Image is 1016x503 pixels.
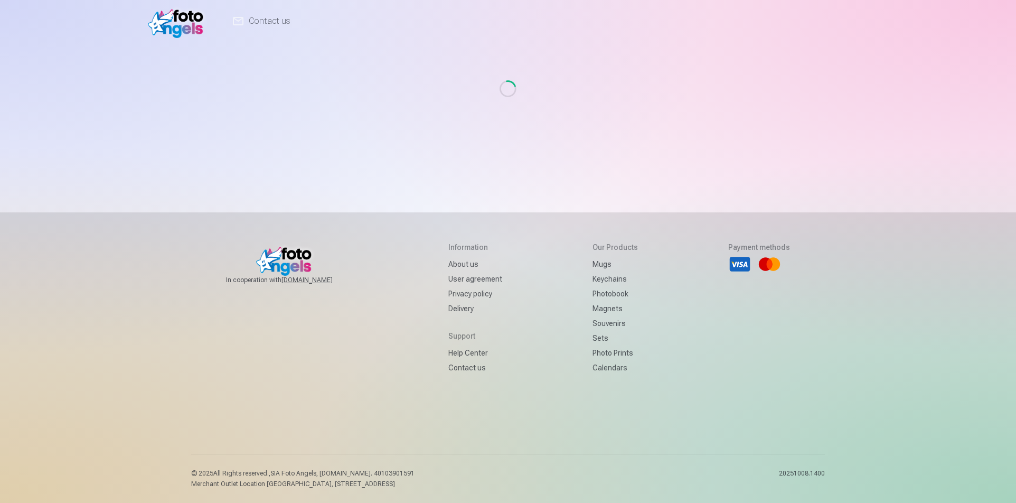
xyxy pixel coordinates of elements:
a: Photobook [592,286,638,301]
a: Help Center [448,346,502,360]
a: Privacy policy [448,286,502,301]
p: Merchant Outlet Location [GEOGRAPHIC_DATA], [STREET_ADDRESS] [191,480,415,488]
a: Mugs [592,257,638,272]
a: Photo prints [592,346,638,360]
h5: Our products [592,242,638,253]
h5: Information [448,242,502,253]
p: © 2025 All Rights reserved. , [191,469,415,478]
img: /fa1 [148,4,209,38]
h5: Support [448,331,502,341]
span: SIA Foto Angels, [DOMAIN_NAME]. 40103901591 [270,470,415,477]
a: User agreement [448,272,502,286]
a: Keychains [592,272,638,286]
a: Contact us [448,360,502,375]
a: [DOMAIN_NAME] [281,276,358,284]
span: In cooperation with [226,276,358,284]
a: Delivery [448,301,502,316]
li: Mastercard [758,253,781,276]
a: About us [448,257,502,272]
h5: Payment methods [728,242,790,253]
a: Magnets [592,301,638,316]
p: 20251008.1400 [779,469,825,488]
li: Visa [728,253,751,276]
a: Souvenirs [592,316,638,331]
a: Calendars [592,360,638,375]
a: Sets [592,331,638,346]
